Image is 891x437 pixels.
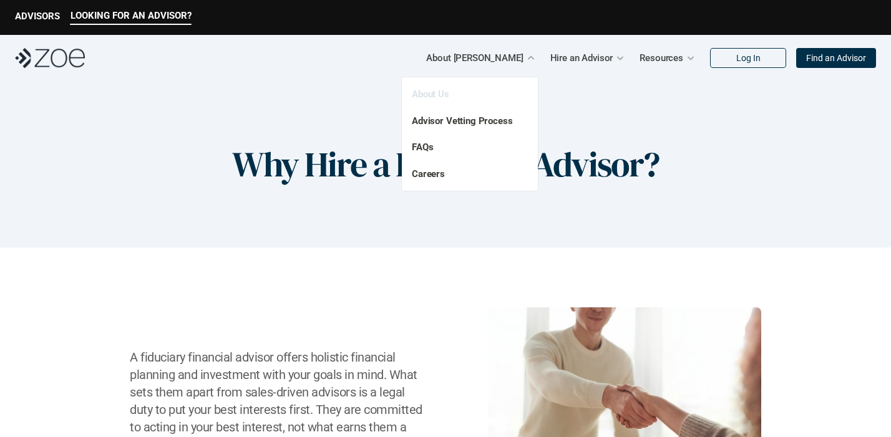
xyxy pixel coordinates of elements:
a: FAQs [412,142,433,153]
p: Find an Advisor [806,53,866,64]
p: About [PERSON_NAME] [426,49,523,67]
p: Resources [640,49,683,67]
a: Careers [412,168,445,180]
a: Find an Advisor [796,48,876,68]
p: Log In [736,53,761,64]
a: Advisor Vetting Process [412,115,513,127]
a: Log In [710,48,786,68]
p: ADVISORS [15,11,60,22]
h1: Why Hire a Financial Advisor? [232,143,659,185]
a: About Us [412,89,449,100]
p: Hire an Advisor [550,49,613,67]
p: LOOKING FOR AN ADVISOR? [71,10,192,21]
